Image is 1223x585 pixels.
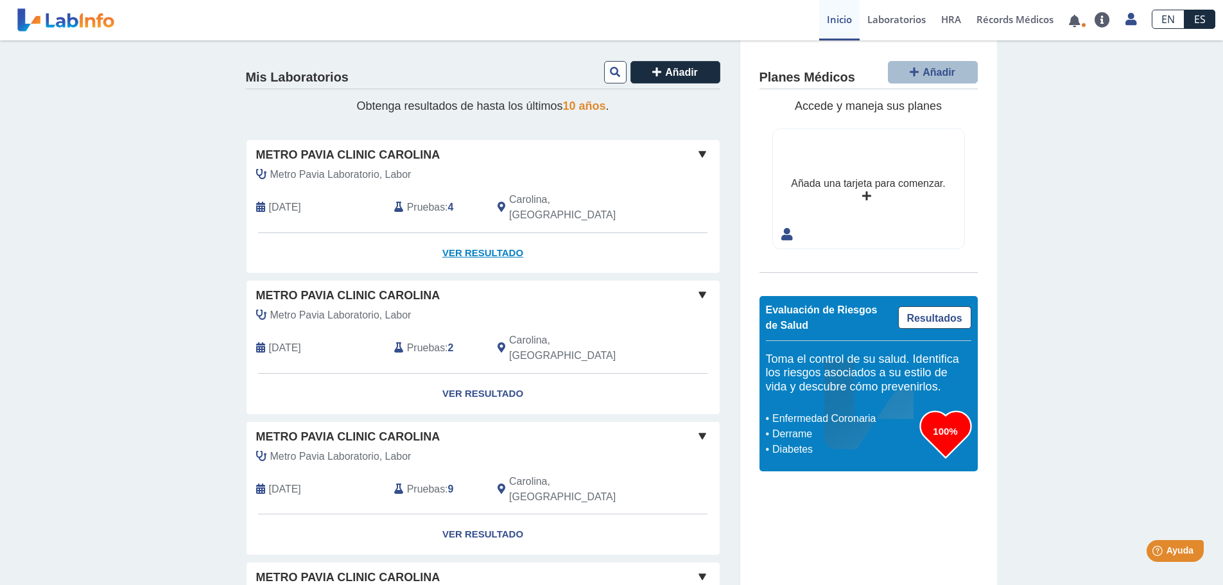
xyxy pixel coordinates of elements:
[247,514,720,555] a: Ver Resultado
[941,13,961,26] span: HRA
[898,306,971,329] a: Resultados
[385,192,488,223] div: :
[270,308,412,323] span: Metro Pavia Laboratorio, Labor
[256,428,440,446] span: Metro Pavia Clinic Carolina
[247,233,720,274] a: Ver Resultado
[269,340,301,356] span: 2025-09-09
[888,61,978,83] button: Añadir
[795,100,942,112] span: Accede y maneja sus planes
[509,192,651,223] span: Carolina, PR
[923,67,955,78] span: Añadir
[563,100,606,112] span: 10 años
[407,200,445,215] span: Pruebas
[759,70,855,85] h4: Planes Médicos
[769,442,920,457] li: Diabetes
[769,411,920,426] li: Enfermedad Coronaria
[246,70,349,85] h4: Mis Laboratorios
[665,67,698,78] span: Añadir
[509,474,651,505] span: Carolina, PR
[256,146,440,164] span: Metro Pavia Clinic Carolina
[791,176,945,191] div: Añada una tarjeta para comenzar.
[256,287,440,304] span: Metro Pavia Clinic Carolina
[270,449,412,464] span: Metro Pavia Laboratorio, Labor
[1109,535,1209,571] iframe: Help widget launcher
[407,340,445,356] span: Pruebas
[509,333,651,363] span: Carolina, PR
[247,374,720,414] a: Ver Resultado
[407,482,445,497] span: Pruebas
[269,482,301,497] span: 2025-07-09
[769,426,920,442] li: Derrame
[448,202,454,213] b: 4
[270,167,412,182] span: Metro Pavia Laboratorio, Labor
[766,304,878,331] span: Evaluación de Riesgos de Salud
[920,423,971,439] h3: 100%
[1184,10,1215,29] a: ES
[385,474,488,505] div: :
[1152,10,1184,29] a: EN
[356,100,609,112] span: Obtenga resultados de hasta los últimos .
[766,353,971,394] h5: Toma el control de su salud. Identifica los riesgos asociados a su estilo de vida y descubre cómo...
[448,484,454,494] b: 9
[448,342,454,353] b: 2
[269,200,301,215] span: 2025-09-13
[385,333,488,363] div: :
[630,61,720,83] button: Añadir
